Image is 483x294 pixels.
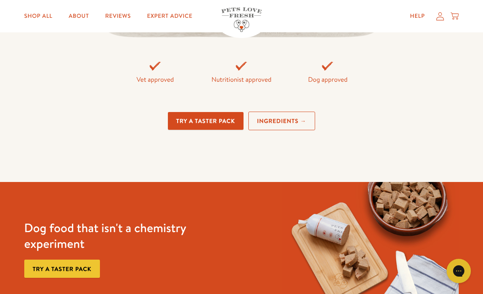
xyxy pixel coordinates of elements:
div: Dog approved [285,74,371,85]
a: About [62,8,95,24]
a: Help [404,8,432,24]
img: Pets Love Fresh [221,7,262,32]
a: Ingredients → [248,112,316,131]
a: Shop All [18,8,59,24]
div: Vet approved [112,74,198,85]
iframe: Gorgias live chat messenger [443,256,475,286]
a: Try a taster pack [24,260,100,278]
a: Reviews [99,8,137,24]
h3: Dog food that isn't a chemistry experiment [24,220,201,252]
div: Nutritionist approved [198,74,284,85]
a: Try a taster pack [168,112,244,130]
a: Expert Advice [140,8,199,24]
